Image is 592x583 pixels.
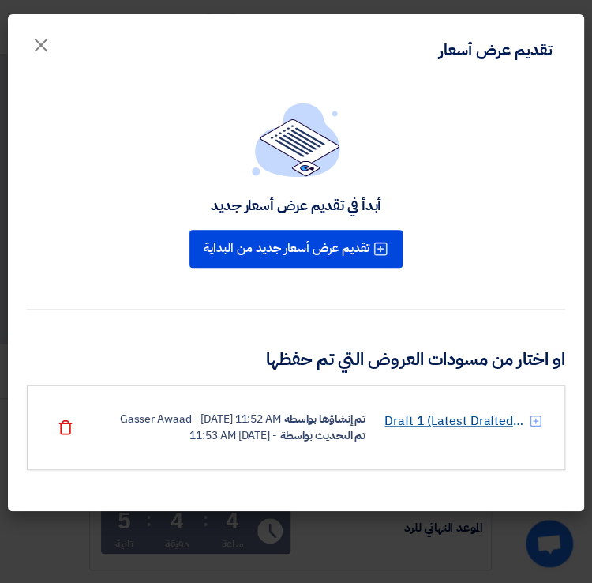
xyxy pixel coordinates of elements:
span: × [32,21,51,68]
button: تقديم عرض أسعار جديد من البداية [189,230,403,268]
div: أبدأ في تقديم عرض أسعار جديد [211,196,381,214]
div: تم إنشاؤها بواسطة [284,411,365,427]
a: Draft 1 (Latest Drafted Offer) [384,412,526,431]
button: Close [19,25,63,57]
div: Gasser Awaad - [DATE] 11:52 AM [120,411,281,427]
h3: او اختار من مسودات العروض التي تم حفظها [27,348,565,372]
div: - [DATE] 11:53 AM [189,427,276,444]
img: empty_state_list.svg [252,103,340,177]
div: تم التحديث بواسطة [280,427,365,444]
div: تقديم عرض أسعار [439,38,553,62]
